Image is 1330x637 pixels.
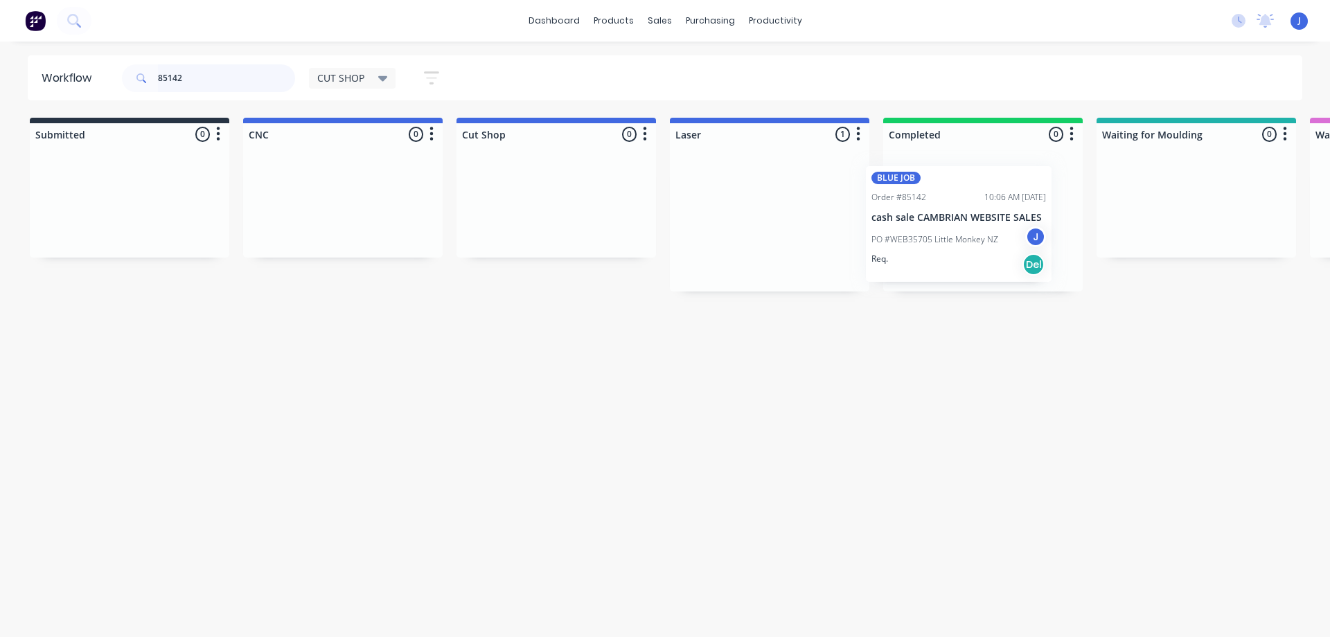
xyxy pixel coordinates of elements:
div: purchasing [679,10,742,31]
a: dashboard [522,10,587,31]
span: J [1298,15,1301,27]
span: CUT SHOP [317,71,364,85]
img: Factory [25,10,46,31]
div: products [587,10,641,31]
div: productivity [742,10,809,31]
div: sales [641,10,679,31]
div: Workflow [42,70,98,87]
input: Search for orders... [158,64,295,92]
